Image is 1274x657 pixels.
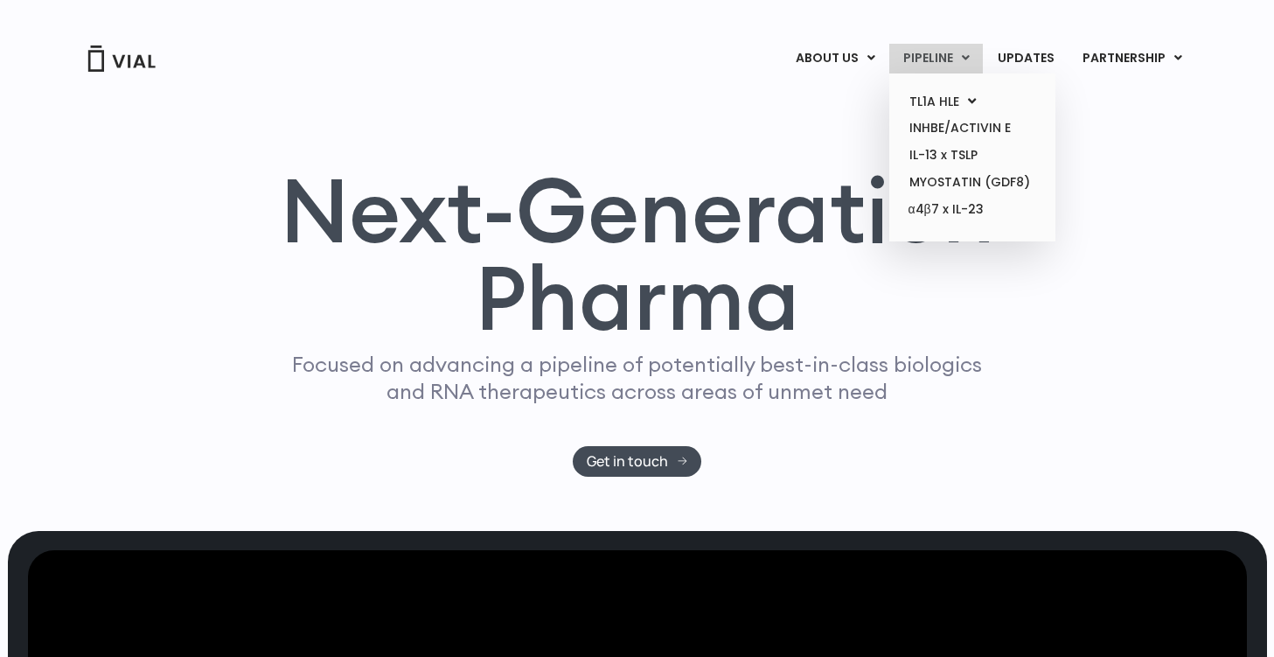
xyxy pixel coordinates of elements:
a: INHBE/ACTIVIN E [895,115,1048,142]
p: Focused on advancing a pipeline of potentially best-in-class biologics and RNA therapeutics acros... [285,351,990,405]
img: Vial Logo [87,45,157,72]
a: ABOUT USMenu Toggle [782,44,888,73]
h1: Next-Generation Pharma [259,166,1016,343]
a: TL1A HLEMenu Toggle [895,88,1048,115]
a: PARTNERSHIPMenu Toggle [1069,44,1196,73]
a: PIPELINEMenu Toggle [889,44,983,73]
a: α4β7 x IL-23 [895,196,1048,224]
a: UPDATES [984,44,1068,73]
a: IL-13 x TSLP [895,142,1048,169]
span: Get in touch [587,455,668,468]
a: Get in touch [573,446,701,477]
a: MYOSTATIN (GDF8) [895,169,1048,196]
